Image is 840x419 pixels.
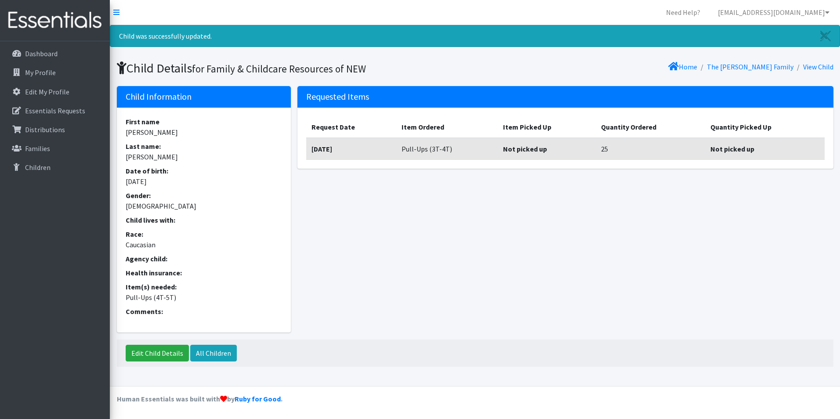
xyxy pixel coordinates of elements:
th: Quantity Ordered [596,116,706,138]
p: Children [25,163,51,172]
th: Request Date [306,116,396,138]
a: Essentials Requests [4,102,106,119]
a: Home [668,62,697,71]
img: HumanEssentials [4,6,106,35]
a: Edit Child Details [126,345,189,361]
dt: Gender: [126,190,282,201]
b: Not picked up [503,144,547,153]
dd: [PERSON_NAME] [126,152,282,162]
a: Ruby for Good [235,394,281,403]
th: Item Ordered [396,116,498,138]
th: Quantity Picked Up [705,116,824,138]
dt: Health insurance: [126,267,282,278]
dt: Last name: [126,141,282,152]
a: My Profile [4,64,106,81]
strong: Human Essentials was built with by . [117,394,282,403]
dd: [DATE] [126,176,282,187]
dd: Pull-Ups (4T-5T) [126,292,282,303]
dd: Caucasian [126,239,282,250]
h5: Child Information [117,86,291,108]
th: Item Picked Up [498,116,596,138]
a: Families [4,140,106,157]
p: Families [25,144,50,153]
dt: Date of birth: [126,166,282,176]
dd: [DEMOGRAPHIC_DATA] [126,201,282,211]
a: Close [811,25,840,47]
dt: Child lives with: [126,215,282,225]
div: Child was successfully updated. [110,25,840,47]
a: Edit My Profile [4,83,106,101]
small: for Family & Childcare Resources of NEW [192,62,366,75]
a: [EMAIL_ADDRESS][DOMAIN_NAME] [711,4,836,21]
a: Distributions [4,121,106,138]
td: Pull-Ups (3T-4T) [396,138,498,160]
h5: Requested Items [297,86,833,108]
dt: Race: [126,229,282,239]
h1: Child Details [117,61,472,76]
dt: Agency child: [126,253,282,264]
a: Children [4,159,106,176]
a: All Children [190,345,237,361]
td: 25 [596,138,706,160]
dt: Item(s) needed: [126,282,282,292]
p: My Profile [25,68,56,77]
a: Need Help? [659,4,707,21]
p: Essentials Requests [25,106,85,115]
a: View Child [803,62,833,71]
b: [DATE] [311,144,332,153]
p: Dashboard [25,49,58,58]
b: Not picked up [710,144,754,153]
dt: Comments: [126,306,282,317]
a: The [PERSON_NAME] Family [707,62,793,71]
dd: [PERSON_NAME] [126,127,282,137]
a: Dashboard [4,45,106,62]
p: Edit My Profile [25,87,69,96]
dt: First name [126,116,282,127]
p: Distributions [25,125,65,134]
